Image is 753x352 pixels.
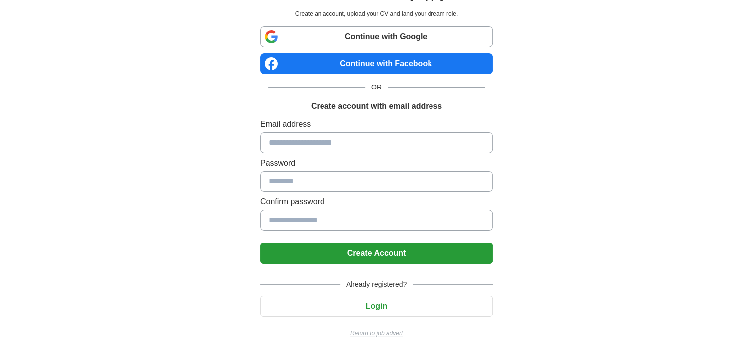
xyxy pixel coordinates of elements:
[365,82,388,92] span: OR
[260,157,493,169] label: Password
[260,296,493,317] button: Login
[260,26,493,47] a: Continue with Google
[260,302,493,310] a: Login
[260,196,493,208] label: Confirm password
[262,9,491,18] p: Create an account, upload your CV and land your dream role.
[260,329,493,338] a: Return to job advert
[340,279,413,290] span: Already registered?
[311,100,442,112] h1: Create account with email address
[260,53,493,74] a: Continue with Facebook
[260,118,493,130] label: Email address
[260,243,493,264] button: Create Account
